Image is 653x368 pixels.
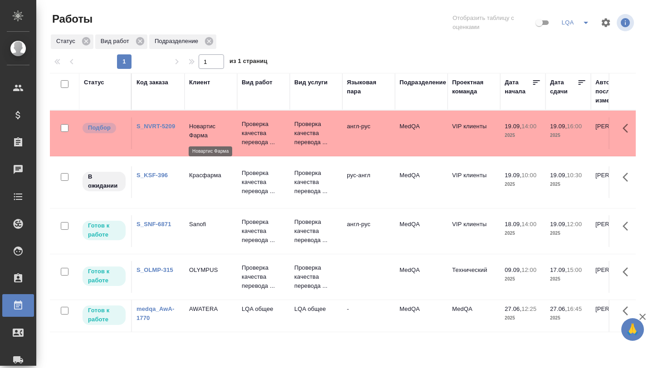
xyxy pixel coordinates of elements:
[82,171,127,192] div: Исполнитель назначен, приступать к работе пока рано
[136,78,168,87] div: Код заказа
[395,215,448,247] td: MedQA
[617,117,639,139] button: Здесь прячутся важные кнопки
[395,261,448,293] td: MedQA
[617,14,636,31] span: Посмотреть информацию
[550,180,586,189] p: 2025
[395,166,448,198] td: MedQA
[88,306,120,324] p: Готов к работе
[591,215,643,247] td: [PERSON_NAME]
[567,172,582,179] p: 10:30
[155,37,201,46] p: Подразделение
[82,266,127,287] div: Исполнитель может приступить к работе
[550,314,586,323] p: 2025
[550,275,586,284] p: 2025
[448,166,500,198] td: VIP клиенты
[136,221,171,228] a: S_SNF-6871
[88,267,120,285] p: Готов к работе
[550,123,567,130] p: 19.09,
[242,169,285,196] p: Проверка качества перевода ...
[242,305,285,314] p: LQA общее
[342,166,395,198] td: рус-англ
[50,12,93,26] span: Работы
[136,172,168,179] a: S_KSF-396
[342,215,395,247] td: англ-рус
[88,123,111,132] p: Подбор
[294,120,338,147] p: Проверка качества перевода ...
[136,123,175,130] a: S_NVRT-5209
[101,37,132,46] p: Вид работ
[521,305,536,312] p: 12:25
[395,300,448,332] td: MedQA
[591,261,643,293] td: [PERSON_NAME]
[567,266,582,273] p: 15:00
[505,131,541,140] p: 2025
[591,166,643,198] td: [PERSON_NAME]
[550,131,586,140] p: 2025
[51,34,93,49] div: Статус
[88,172,120,190] p: В ожидании
[550,266,567,273] p: 17.09,
[229,56,268,69] span: из 1 страниц
[550,221,567,228] p: 19.09,
[400,78,446,87] div: Подразделение
[521,172,536,179] p: 10:00
[567,123,582,130] p: 16:00
[521,221,536,228] p: 14:00
[505,221,521,228] p: 18.09,
[595,12,617,34] span: Настроить таблицу
[189,220,233,229] p: Sanofi
[294,305,338,314] p: LQA общее
[448,117,500,149] td: VIP клиенты
[242,78,273,87] div: Вид работ
[567,221,582,228] p: 12:00
[621,318,644,341] button: 🙏
[189,266,233,275] p: OLYMPUS
[149,34,216,49] div: Подразделение
[242,263,285,291] p: Проверка качества перевода ...
[505,78,532,96] div: Дата начала
[591,300,643,332] td: [PERSON_NAME]
[550,172,567,179] p: 19.09,
[452,78,496,96] div: Проектная команда
[550,229,586,238] p: 2025
[448,261,500,293] td: Технический
[617,261,639,283] button: Здесь прячутся важные кнопки
[448,300,500,332] td: MedQA
[559,15,595,30] div: split button
[595,78,639,105] div: Автор последнего изменения
[395,117,448,149] td: MedQA
[82,122,127,134] div: Можно подбирать исполнителей
[342,117,395,149] td: англ-рус
[294,78,328,87] div: Вид услуги
[505,123,521,130] p: 19.09,
[82,305,127,326] div: Исполнитель может приступить к работе
[294,218,338,245] p: Проверка качества перевода ...
[342,300,395,332] td: -
[505,275,541,284] p: 2025
[617,300,639,322] button: Здесь прячутся важные кнопки
[521,123,536,130] p: 14:00
[84,78,104,87] div: Статус
[95,34,147,49] div: Вид работ
[82,220,127,241] div: Исполнитель может приступить к работе
[550,78,577,96] div: Дата сдачи
[88,221,120,239] p: Готов к работе
[189,171,233,180] p: Красфарма
[617,166,639,188] button: Здесь прячутся важные кнопки
[347,78,390,96] div: Языковая пара
[505,229,541,238] p: 2025
[189,122,233,140] p: Новартис Фарма
[505,172,521,179] p: 19.09,
[505,305,521,312] p: 27.06,
[136,266,173,273] a: S_OLMP-315
[136,305,175,321] a: medqa_AwA-1770
[505,266,521,273] p: 09.09,
[505,314,541,323] p: 2025
[242,120,285,147] p: Проверка качества перевода ...
[550,305,567,312] p: 27.06,
[294,263,338,291] p: Проверка качества перевода ...
[242,218,285,245] p: Проверка качества перевода ...
[453,14,534,32] span: Отобразить таблицу с оценками
[189,78,210,87] div: Клиент
[521,266,536,273] p: 12:00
